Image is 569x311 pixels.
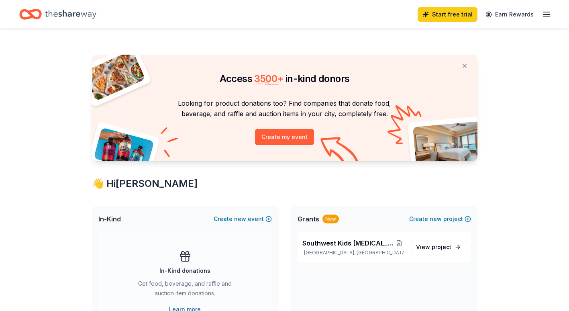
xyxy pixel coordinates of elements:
[411,240,466,254] a: View project
[131,279,240,301] div: Get food, beverage, and raffle and auction item donations.
[254,73,283,84] span: 3500 +
[102,98,468,119] p: Looking for product donations too? Find companies that donate food, beverage, and raffle and auct...
[159,266,210,276] div: In-Kind donations
[320,137,361,167] img: Curvy arrow
[214,214,272,224] button: Createnewevent
[302,238,394,248] span: Southwest Kids [MEDICAL_DATA] FOundation
[234,214,246,224] span: new
[481,7,538,22] a: Earn Rewards
[322,215,339,223] div: New
[430,214,442,224] span: new
[409,214,471,224] button: Createnewproject
[92,177,477,190] div: 👋 Hi [PERSON_NAME]
[418,7,477,22] a: Start free trial
[298,214,319,224] span: Grants
[432,243,451,250] span: project
[416,242,451,252] span: View
[83,50,145,101] img: Pizza
[220,73,350,84] span: Access in-kind donors
[255,129,314,145] button: Create my event
[302,250,404,256] p: [GEOGRAPHIC_DATA], [GEOGRAPHIC_DATA]
[98,214,121,224] span: In-Kind
[19,5,96,24] a: Home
